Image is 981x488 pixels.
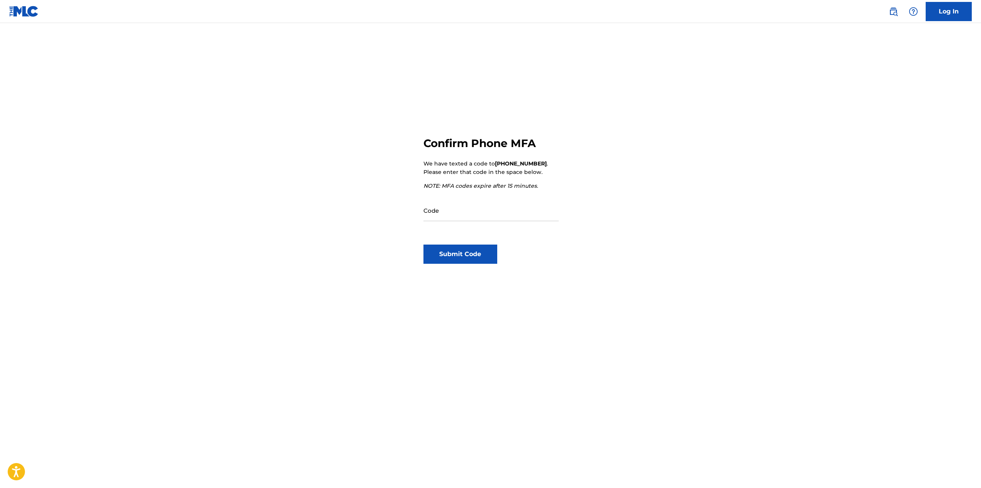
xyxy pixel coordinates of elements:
strong: [PHONE_NUMBER] [495,160,547,167]
h3: Confirm Phone MFA [423,137,558,150]
img: help [909,7,918,16]
a: Log In [926,2,972,21]
p: NOTE: MFA codes expire after 15 minutes. [423,182,558,190]
img: search [889,7,898,16]
div: Help [906,4,921,19]
button: Submit Code [423,245,498,264]
img: MLC Logo [9,6,39,17]
a: Public Search [886,4,901,19]
p: We have texted a code to . Please enter that code in the space below. [423,159,558,176]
